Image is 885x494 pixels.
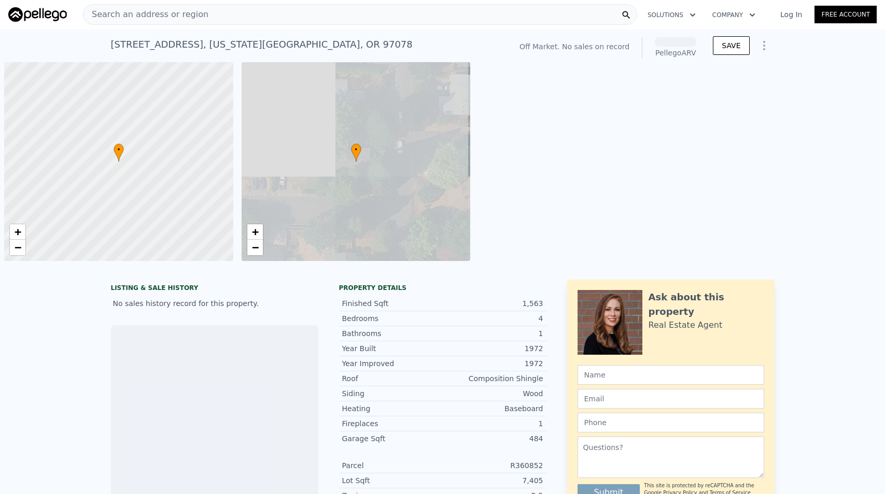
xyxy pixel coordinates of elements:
div: Parcel [342,460,443,471]
div: Pellego ARV [655,48,696,58]
div: 1 [443,328,543,339]
div: Real Estate Agent [649,319,723,331]
div: No sales history record for this property. [111,294,318,313]
img: Pellego [8,7,67,22]
button: Solutions [639,6,704,24]
a: Zoom out [247,240,263,255]
input: Name [578,365,764,385]
div: Fireplaces [342,418,443,429]
div: Year Improved [342,358,443,369]
div: 1972 [443,358,543,369]
span: + [251,225,258,238]
button: Company [704,6,764,24]
div: Bedrooms [342,313,443,324]
div: R360852 [443,460,543,471]
div: Composition Shingle [443,373,543,384]
div: Off Market. No sales on record [519,41,629,52]
div: • [351,143,361,162]
div: Wood [443,388,543,399]
span: • [114,145,124,154]
div: 4 [443,313,543,324]
div: Heating [342,403,443,414]
div: • [114,143,124,162]
div: [STREET_ADDRESS] , [US_STATE][GEOGRAPHIC_DATA] , OR 97078 [111,37,413,52]
button: SAVE [713,36,749,55]
div: Ask about this property [649,290,764,319]
span: Search an address or region [83,8,208,21]
div: Garage Sqft [342,433,443,444]
div: Roof [342,373,443,384]
div: Property details [339,284,546,292]
a: Zoom out [10,240,25,255]
div: 1972 [443,343,543,354]
span: − [15,241,21,254]
div: Bathrooms [342,328,443,339]
button: Show Options [754,35,775,56]
a: Free Account [814,6,877,23]
div: 484 [443,433,543,444]
a: Zoom in [10,224,25,240]
input: Email [578,389,764,409]
div: Year Built [342,343,443,354]
div: 1,563 [443,298,543,309]
div: Baseboard [443,403,543,414]
span: − [251,241,258,254]
a: Zoom in [247,224,263,240]
a: Log In [768,9,814,20]
div: 7,405 [443,475,543,486]
div: Lot Sqft [342,475,443,486]
span: + [15,225,21,238]
input: Phone [578,413,764,432]
span: • [351,145,361,154]
div: Finished Sqft [342,298,443,309]
div: 1 [443,418,543,429]
div: LISTING & SALE HISTORY [111,284,318,294]
div: Siding [342,388,443,399]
